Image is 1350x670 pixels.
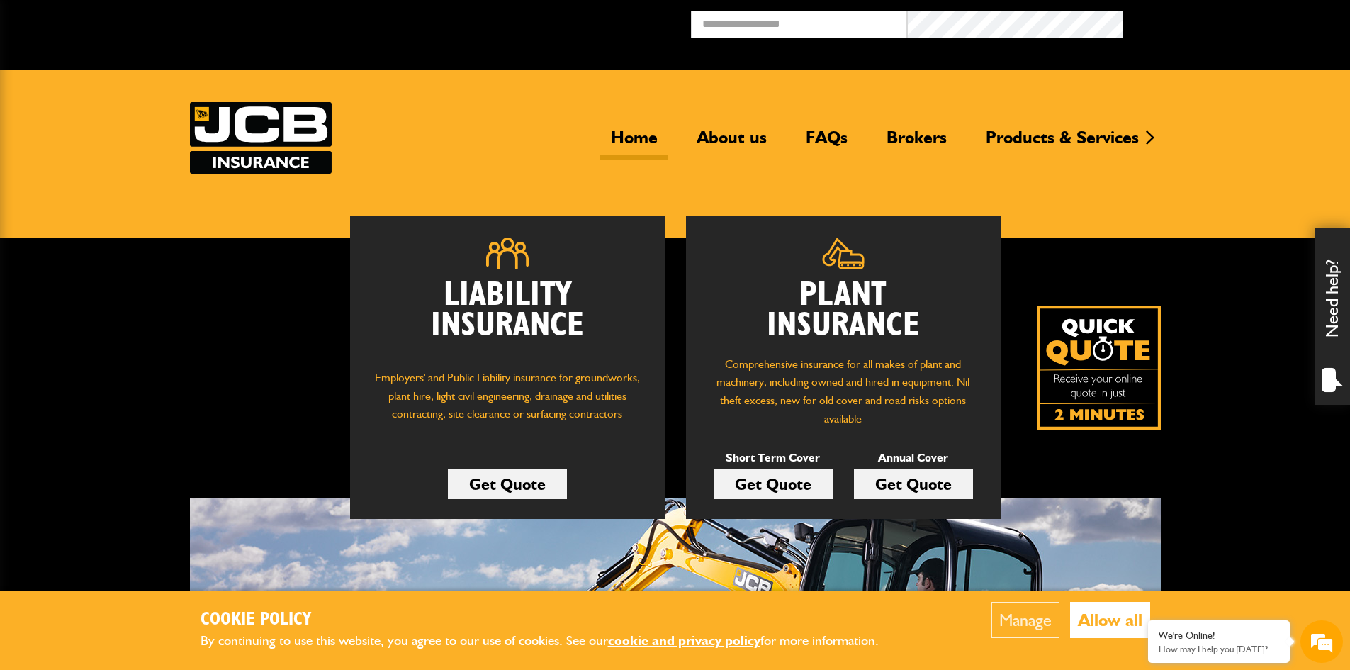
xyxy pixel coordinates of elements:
p: Annual Cover [854,449,973,467]
p: Comprehensive insurance for all makes of plant and machinery, including owned and hired in equipm... [707,355,979,428]
h2: Cookie Policy [201,609,902,631]
p: By continuing to use this website, you agree to our use of cookies. See our for more information. [201,630,902,652]
a: Home [600,127,668,160]
div: Need help? [1315,228,1350,405]
img: JCB Insurance Services logo [190,102,332,174]
button: Manage [991,602,1059,638]
a: Get Quote [714,469,833,499]
a: Products & Services [975,127,1149,160]
img: Quick Quote [1037,306,1161,430]
div: We're Online! [1159,630,1279,642]
p: Short Term Cover [714,449,833,467]
button: Allow all [1070,602,1150,638]
a: Get your insurance quote isn just 2-minutes [1037,306,1161,430]
button: Broker Login [1123,11,1339,33]
a: Brokers [876,127,957,160]
a: Get Quote [448,469,567,499]
p: How may I help you today? [1159,644,1279,654]
p: Employers' and Public Liability insurance for groundworks, plant hire, light civil engineering, d... [371,369,643,437]
a: cookie and privacy policy [608,632,760,649]
h2: Plant Insurance [707,280,979,341]
a: About us [686,127,777,160]
h2: Liability Insurance [371,280,643,355]
a: JCB Insurance Services [190,102,332,174]
a: Get Quote [854,469,973,499]
a: FAQs [795,127,858,160]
